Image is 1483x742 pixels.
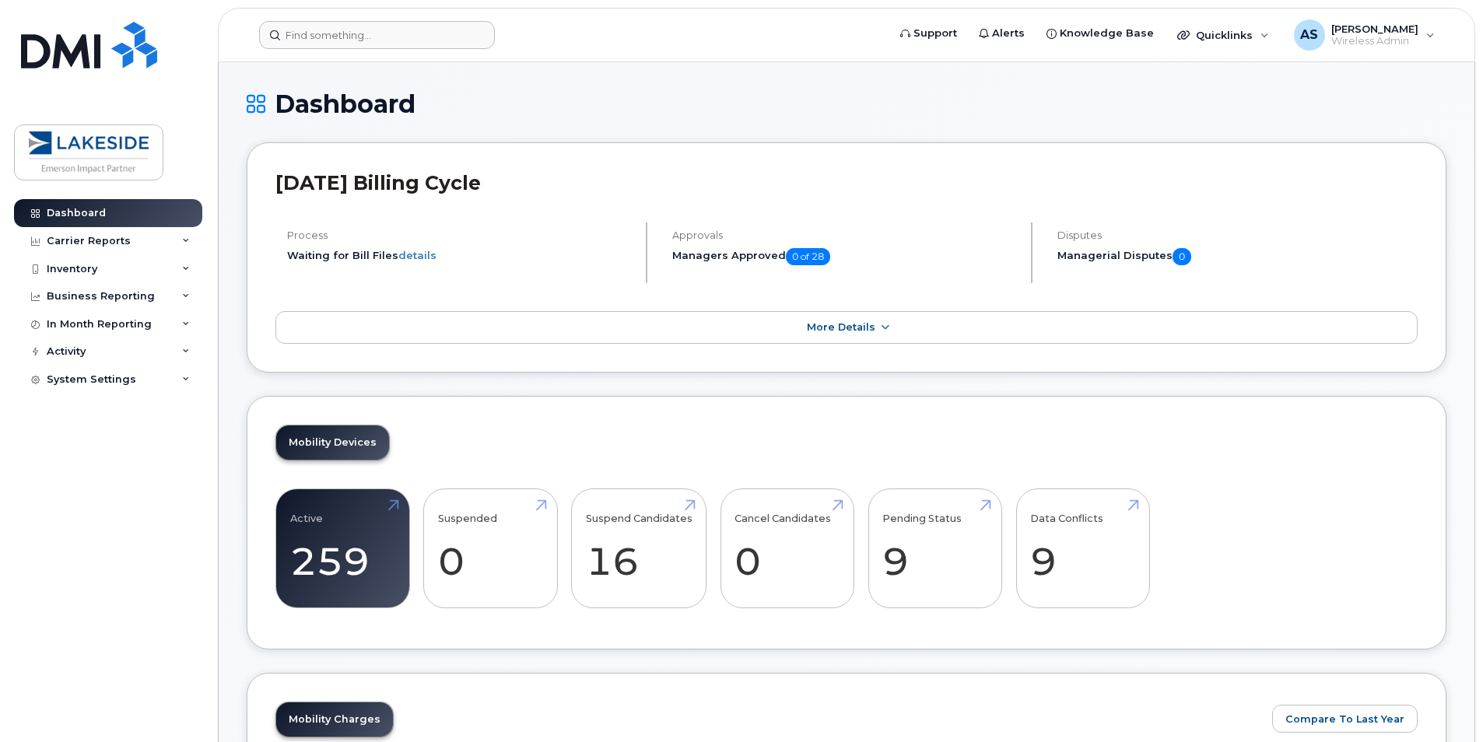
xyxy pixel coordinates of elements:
[672,229,1018,241] h4: Approvals
[672,248,1018,265] h5: Managers Approved
[1057,248,1418,265] h5: Managerial Disputes
[1030,497,1135,600] a: Data Conflicts 9
[1057,229,1418,241] h4: Disputes
[275,171,1418,194] h2: [DATE] Billing Cycle
[1285,712,1404,726] span: Compare To Last Year
[786,248,830,265] span: 0 of 28
[734,497,840,600] a: Cancel Candidates 0
[247,90,1446,117] h1: Dashboard
[438,497,543,600] a: Suspended 0
[586,497,692,600] a: Suspend Candidates 16
[287,248,633,263] li: Waiting for Bill Files
[398,249,436,261] a: details
[807,321,875,333] span: More Details
[882,497,987,600] a: Pending Status 9
[1272,705,1418,733] button: Compare To Last Year
[287,229,633,241] h4: Process
[1173,248,1191,265] span: 0
[276,425,389,460] a: Mobility Devices
[290,497,395,600] a: Active 259
[276,702,393,737] a: Mobility Charges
